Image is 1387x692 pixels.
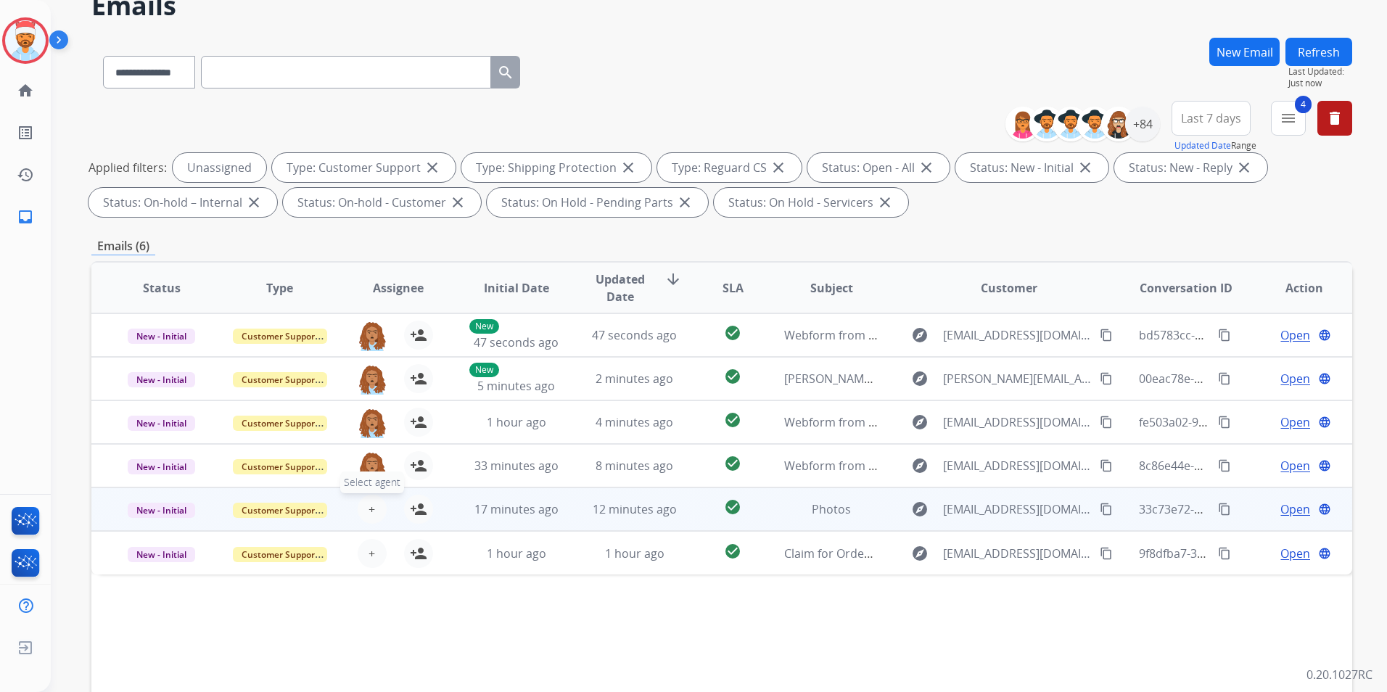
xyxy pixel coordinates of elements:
mat-icon: content_copy [1100,503,1113,516]
span: 1 hour ago [487,545,546,561]
mat-icon: person_add [410,501,427,518]
button: Refresh [1285,38,1352,66]
mat-icon: close [1077,159,1094,176]
div: Status: On-hold - Customer [283,188,481,217]
span: [PERSON_NAME][EMAIL_ADDRESS][DOMAIN_NAME] [943,370,1092,387]
mat-icon: close [449,194,466,211]
span: Customer Support [233,372,327,387]
span: 8 minutes ago [596,458,673,474]
span: Open [1280,501,1310,518]
th: Action [1234,263,1352,313]
mat-icon: content_copy [1100,416,1113,429]
span: 00eac78e-5605-4153-9c25-a3b0054d4375 [1139,371,1362,387]
span: Open [1280,326,1310,344]
mat-icon: content_copy [1100,547,1113,560]
span: + [369,545,375,562]
span: 1 hour ago [605,545,664,561]
mat-icon: close [620,159,637,176]
span: 5 minutes ago [477,378,555,394]
span: New - Initial [128,329,195,344]
span: New - Initial [128,416,195,431]
mat-icon: inbox [17,208,34,226]
mat-icon: language [1318,503,1331,516]
mat-icon: close [676,194,693,211]
mat-icon: language [1318,416,1331,429]
img: avatar [5,20,46,61]
p: Applied filters: [89,159,167,176]
span: Last 7 days [1181,115,1241,121]
span: Webform from [EMAIL_ADDRESS][DOMAIN_NAME] on [DATE] [784,327,1113,343]
mat-icon: content_copy [1218,329,1231,342]
span: [EMAIL_ADDRESS][DOMAIN_NAME] [943,545,1092,562]
div: Status: Open - All [807,153,950,182]
div: Status: New - Reply [1114,153,1267,182]
mat-icon: explore [911,501,929,518]
mat-icon: content_copy [1100,372,1113,385]
span: [EMAIL_ADDRESS][DOMAIN_NAME] [943,457,1092,474]
mat-icon: close [1235,159,1253,176]
span: 47 seconds ago [592,327,677,343]
mat-icon: history [17,166,34,184]
span: Customer Support [233,547,327,562]
mat-icon: person_add [410,326,427,344]
span: Just now [1288,78,1352,89]
span: Assignee [373,279,424,297]
mat-icon: content_copy [1218,372,1231,385]
mat-icon: person_add [410,370,427,387]
span: 8c86e44e-6c4a-4105-b9cd-3aedcf82e2ff [1139,458,1354,474]
mat-icon: home [17,82,34,99]
mat-icon: explore [911,457,929,474]
button: New Email [1209,38,1280,66]
img: agent-avatar [358,451,387,482]
mat-icon: language [1318,329,1331,342]
mat-icon: close [876,194,894,211]
span: fe503a02-9640-4214-bfe8-a5df58285e6e [1139,414,1355,430]
span: Open [1280,457,1310,474]
img: agent-avatar [358,364,387,395]
div: +84 [1125,107,1160,141]
button: Updated Date [1174,140,1231,152]
mat-icon: person_add [410,545,427,562]
span: Customer Support [233,503,327,518]
mat-icon: language [1318,372,1331,385]
mat-icon: check_circle [724,411,741,429]
mat-icon: explore [911,413,929,431]
p: New [469,319,499,334]
span: [EMAIL_ADDRESS][DOMAIN_NAME] [943,413,1092,431]
span: Status [143,279,181,297]
span: + [369,501,375,518]
div: Status: New - Initial [955,153,1108,182]
span: bd5783cc-8cf5-4f75-8590-ffd75e4c8404 [1139,327,1351,343]
span: Last Updated: [1288,66,1352,78]
span: Open [1280,545,1310,562]
mat-icon: delete [1326,110,1343,127]
mat-icon: language [1318,459,1331,472]
span: [EMAIL_ADDRESS][DOMAIN_NAME] [943,501,1092,518]
span: [PERSON_NAME] Work Order: 5294333e-9f43-435a-882c-07bc7e3bde3e / 3 [784,371,1185,387]
span: New - Initial [128,372,195,387]
img: agent-avatar [358,321,387,351]
mat-icon: explore [911,545,929,562]
span: New - Initial [128,459,195,474]
p: 0.20.1027RC [1306,666,1372,683]
button: Last 7 days [1172,101,1251,136]
span: Webform from [EMAIL_ADDRESS][DOMAIN_NAME] on [DATE] [784,414,1113,430]
div: Type: Shipping Protection [461,153,651,182]
span: SLA [723,279,744,297]
span: 12 minutes ago [593,501,677,517]
span: 33c73e72-25d9-49fe-a2d1-5945ce529c61 [1139,501,1359,517]
mat-icon: check_circle [724,324,741,342]
span: Select agent [340,471,404,493]
mat-icon: language [1318,547,1331,560]
span: Photos [812,501,851,517]
p: New [469,363,499,377]
span: Conversation ID [1140,279,1232,297]
mat-icon: search [497,64,514,81]
mat-icon: explore [911,326,929,344]
div: Type: Customer Support [272,153,456,182]
span: Initial Date [484,279,549,297]
span: Open [1280,413,1310,431]
div: Status: On-hold – Internal [89,188,277,217]
mat-icon: close [245,194,263,211]
mat-icon: content_copy [1218,416,1231,429]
